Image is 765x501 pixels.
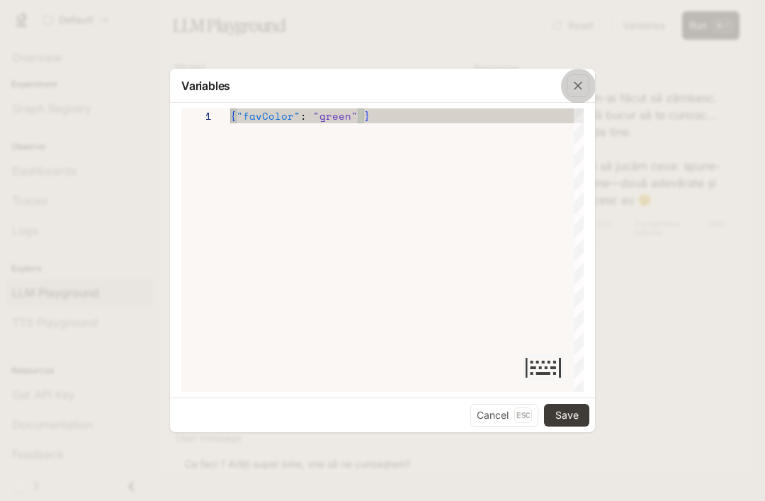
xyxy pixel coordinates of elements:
[514,407,532,423] p: Esc
[181,108,212,123] div: 1
[181,77,230,94] p: Variables
[237,108,300,123] span: "favColor"
[313,108,358,123] span: "green"
[230,108,237,123] span: {
[364,108,370,123] span: }
[470,404,538,427] button: CancelEsc
[544,404,589,427] button: Save
[300,108,307,123] span: :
